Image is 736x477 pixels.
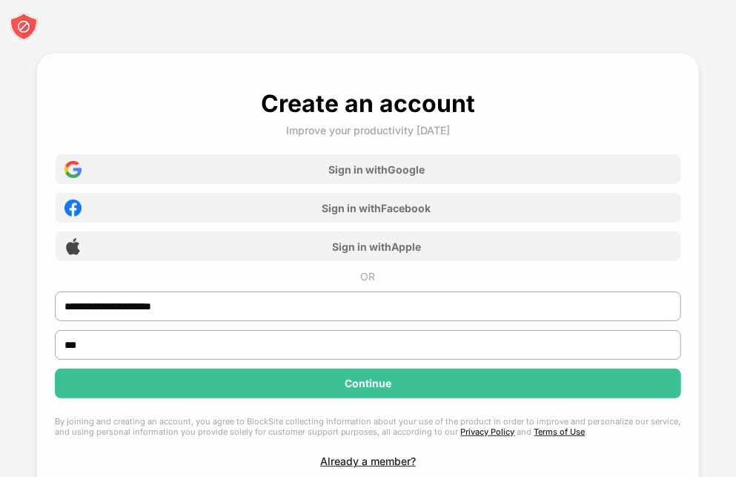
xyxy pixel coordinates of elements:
[328,163,425,176] div: Sign in with Google
[64,238,82,255] img: apple-icon.png
[286,124,450,136] div: Improve your productivity [DATE]
[64,161,82,178] img: google-icon.png
[361,270,376,283] div: OR
[64,200,82,217] img: facebook-icon.png
[9,12,39,42] img: blocksite-icon-white.svg
[261,89,475,118] div: Create an account
[55,416,682,437] div: By joining and creating an account, you agree to BlockSite collecting information about your use ...
[322,202,431,214] div: Sign in with Facebook
[345,378,391,389] div: Continue
[320,455,416,467] div: Already a member?
[534,427,586,437] a: Terms of Use
[332,240,421,253] div: Sign in with Apple
[461,427,515,437] a: Privacy Policy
